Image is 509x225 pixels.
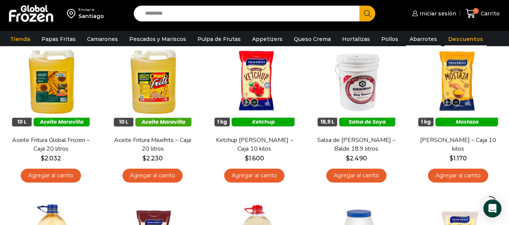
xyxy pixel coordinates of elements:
[122,169,183,183] a: Agregar al carrito: “Aceite Fritura Maxifrits - Caja 20 litros”
[418,10,456,17] span: Iniciar sesión
[248,32,286,46] a: Appetizers
[428,169,488,183] a: Agregar al carrito: “Mostaza Traverso - Caja 10 kilos”
[479,10,500,17] span: Carrito
[21,169,81,183] a: Agregar al carrito: “Aceite Fritura Global Frozen – Caja 20 litros”
[142,155,163,162] bdi: 2.230
[359,6,375,21] button: Search button
[78,7,104,12] div: Enviar a
[346,155,367,162] bdi: 2.490
[445,32,487,46] a: Descuentos
[316,136,397,153] a: Salsa de [PERSON_NAME] – Balde 18.9 litros
[245,155,264,162] bdi: 1.600
[67,7,78,20] img: address-field-icon.svg
[83,32,122,46] a: Camarones
[125,32,190,46] a: Pescados y Mariscos
[41,155,61,162] bdi: 2.032
[449,155,453,162] span: $
[346,155,350,162] span: $
[378,32,402,46] a: Pollos
[38,32,79,46] a: Papas Fritas
[464,5,501,23] a: 0 Carrito
[78,12,104,20] div: Santiago
[449,155,467,162] bdi: 1.170
[290,32,335,46] a: Queso Crema
[326,169,387,183] a: Agregar al carrito: “Salsa de Soya Kikkoman - Balde 18.9 litros”
[406,32,441,46] a: Abarrotes
[417,136,499,153] a: [PERSON_NAME] – Caja 10 kilos
[112,136,193,153] a: Aceite Fritura Maxifrits – Caja 20 litros
[245,155,249,162] span: $
[41,155,44,162] span: $
[10,136,92,153] a: Aceite Fritura Global Frozen – Caja 20 litros
[483,199,501,217] div: Open Intercom Messenger
[473,8,479,14] span: 0
[142,155,146,162] span: $
[224,169,284,183] a: Agregar al carrito: “Ketchup Traverso - Caja 10 kilos”
[214,136,295,153] a: Ketchup [PERSON_NAME] – Caja 10 kilos
[6,32,34,46] a: Tienda
[194,32,245,46] a: Pulpa de Frutas
[338,32,374,46] a: Hortalizas
[410,6,456,21] a: Iniciar sesión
